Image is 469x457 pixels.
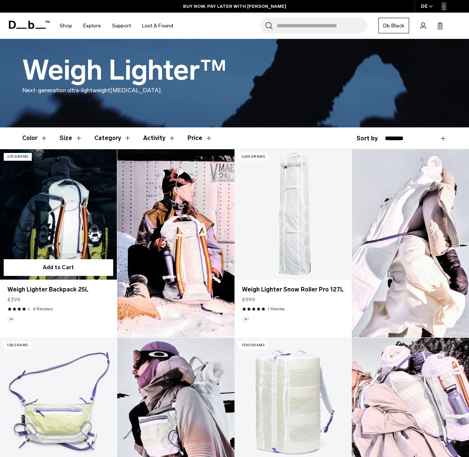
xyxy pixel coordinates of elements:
[94,127,131,149] button: Toggle Filter
[4,259,113,276] button: Add to Cart
[143,127,176,149] button: Toggle Filter
[7,316,14,323] button: Aurora
[234,149,351,279] a: Weigh Lighter Snow Roller Pro 127L
[7,296,20,304] span: €399
[4,341,31,349] p: 138 grams
[112,13,131,39] a: Support
[117,149,234,337] img: Content block image
[54,13,179,39] nav: Main Navigation
[238,341,268,349] p: 1300 grams
[352,149,469,337] img: Content block image
[60,13,72,39] a: Shop
[242,285,344,294] a: Weigh Lighter Snow Roller Pro 127L
[33,306,53,312] a: 6 reviews
[378,18,409,33] a: Db Black
[22,55,227,86] h1: Weigh Lighter™
[183,3,286,10] a: BUY NOW, PAY LATER WITH [PERSON_NAME]
[60,127,82,149] button: Toggle Filter
[83,13,101,39] a: Explore
[242,296,255,304] span: €999
[110,87,162,94] span: [MEDICAL_DATA].
[238,153,268,161] p: 2400 grams
[242,316,249,323] button: Aurora
[142,13,173,39] a: Lost & Found
[7,285,109,294] a: Weigh Lighter Backpack 25L
[188,127,213,149] button: Toggle Price
[4,153,32,161] p: 470 grams
[22,127,48,149] button: Toggle Filter
[22,87,110,94] span: Next-generation ultra-lightweight
[267,306,285,312] a: 1 reviews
